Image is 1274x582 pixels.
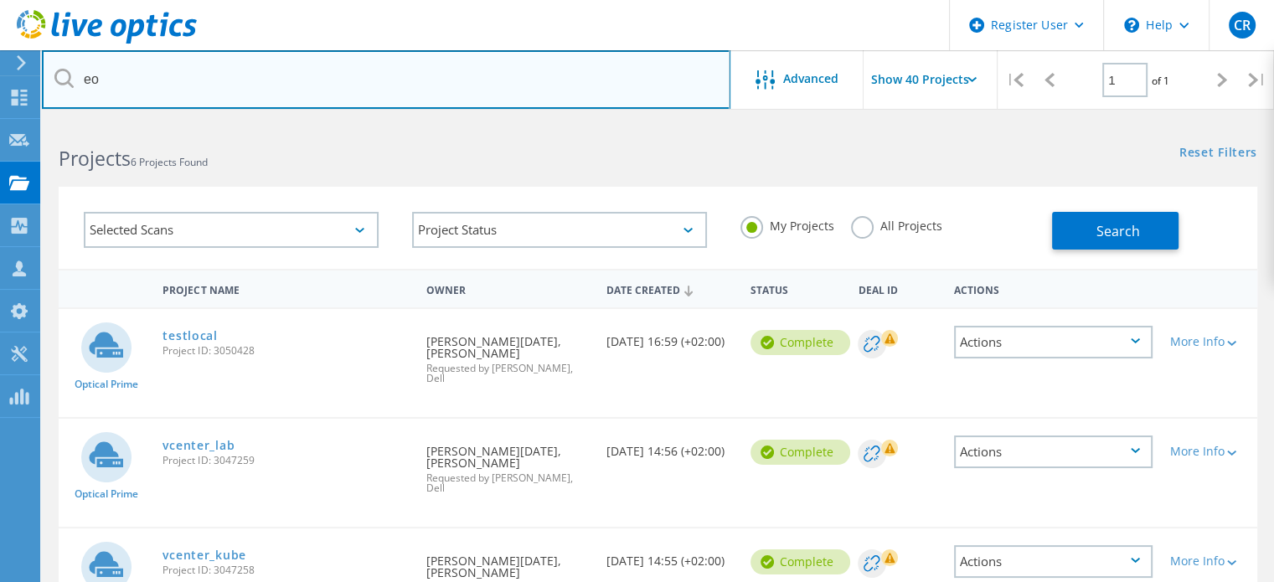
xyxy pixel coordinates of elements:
[1179,147,1257,161] a: Reset Filters
[998,50,1032,110] div: |
[1169,336,1248,348] div: More Info
[849,273,945,304] div: Deal Id
[426,363,590,384] span: Requested by [PERSON_NAME], Dell
[598,419,742,474] div: [DATE] 14:56 (+02:00)
[17,35,197,47] a: Live Optics Dashboard
[1052,212,1179,250] button: Search
[1169,446,1248,457] div: More Info
[418,419,598,510] div: [PERSON_NAME][DATE], [PERSON_NAME]
[162,440,235,451] a: vcenter_lab
[783,73,838,85] span: Advanced
[742,273,850,304] div: Status
[75,489,138,499] span: Optical Prime
[426,473,590,493] span: Requested by [PERSON_NAME], Dell
[954,545,1153,578] div: Actions
[75,379,138,389] span: Optical Prime
[59,145,131,172] b: Projects
[418,273,598,304] div: Owner
[162,346,410,356] span: Project ID: 3050428
[1124,18,1139,33] svg: \n
[740,216,834,232] label: My Projects
[1169,555,1248,567] div: More Info
[1240,50,1274,110] div: |
[851,216,942,232] label: All Projects
[1233,18,1250,32] span: CR
[750,330,850,355] div: Complete
[750,549,850,574] div: Complete
[954,326,1153,358] div: Actions
[598,309,742,364] div: [DATE] 16:59 (+02:00)
[750,440,850,465] div: Complete
[412,212,707,248] div: Project Status
[1096,222,1140,240] span: Search
[1152,74,1169,88] span: of 1
[946,273,1162,304] div: Actions
[598,273,742,305] div: Date Created
[162,565,410,575] span: Project ID: 3047258
[418,309,598,400] div: [PERSON_NAME][DATE], [PERSON_NAME]
[154,273,418,304] div: Project Name
[162,330,217,342] a: testlocal
[954,435,1153,468] div: Actions
[42,50,730,109] input: Search projects by name, owner, ID, company, etc
[162,456,410,466] span: Project ID: 3047259
[84,212,379,248] div: Selected Scans
[131,155,208,169] span: 6 Projects Found
[162,549,245,561] a: vcenter_kube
